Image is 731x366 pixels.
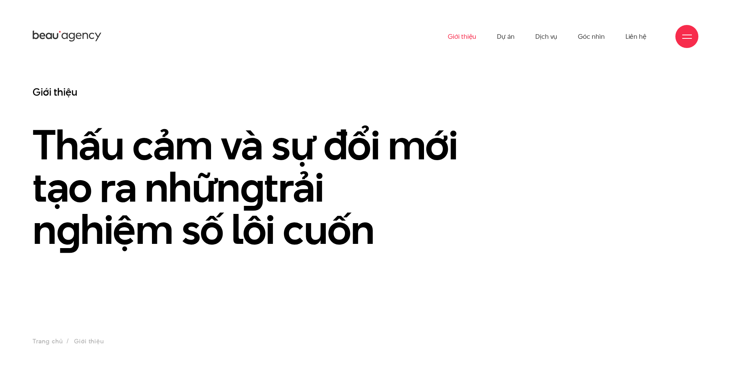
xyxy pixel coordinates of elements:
en: g [56,200,81,258]
h1: Thấu cảm và sự đổi mới tạo ra nhữn trải n hiệm số lôi cuốn [33,124,470,250]
a: Liên hệ [625,15,647,58]
a: Dịch vụ [535,15,557,58]
a: Góc nhìn [578,15,604,58]
a: Dự án [497,15,515,58]
h3: Giới thiệu [33,85,470,99]
a: Giới thiệu [448,15,476,58]
en: g [240,158,264,216]
a: Trang chủ [33,337,63,346]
